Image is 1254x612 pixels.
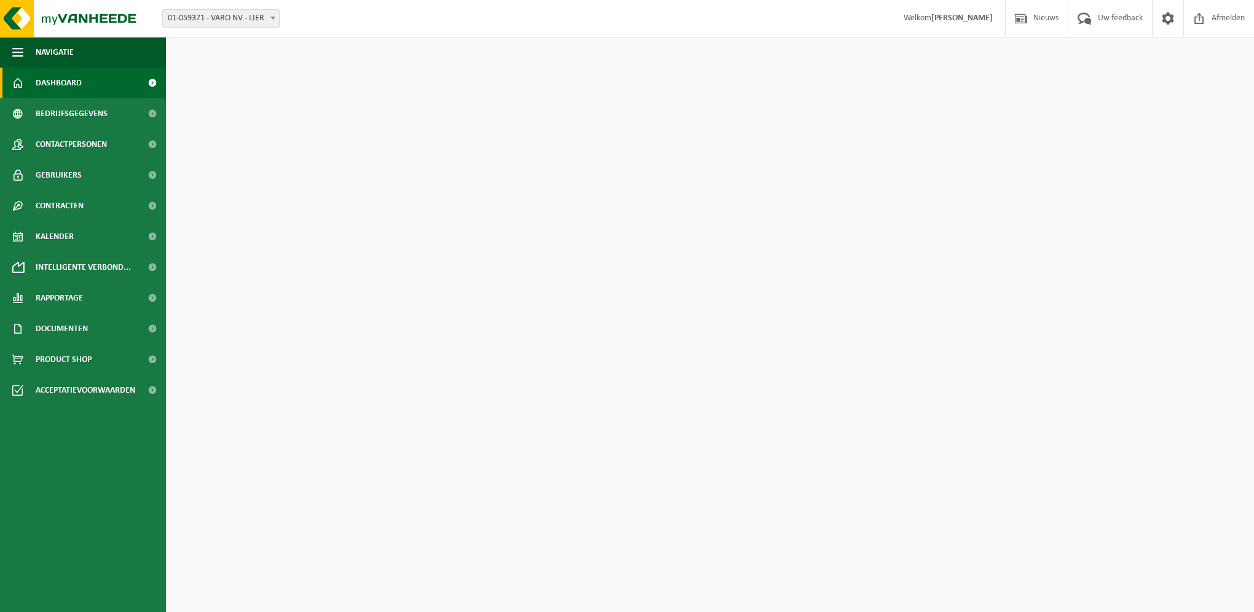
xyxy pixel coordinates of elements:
span: Rapportage [36,283,83,313]
span: Intelligente verbond... [36,252,131,283]
span: Contactpersonen [36,129,107,160]
strong: [PERSON_NAME] [931,14,993,23]
span: Contracten [36,190,84,221]
span: Bedrijfsgegevens [36,98,108,129]
span: Kalender [36,221,74,252]
span: Documenten [36,313,88,344]
span: Navigatie [36,37,74,68]
span: 01-059371 - VARO NV - LIER [163,10,279,27]
span: Dashboard [36,68,82,98]
span: 01-059371 - VARO NV - LIER [162,9,280,28]
span: Gebruikers [36,160,82,190]
span: Acceptatievoorwaarden [36,375,135,406]
span: Product Shop [36,344,92,375]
